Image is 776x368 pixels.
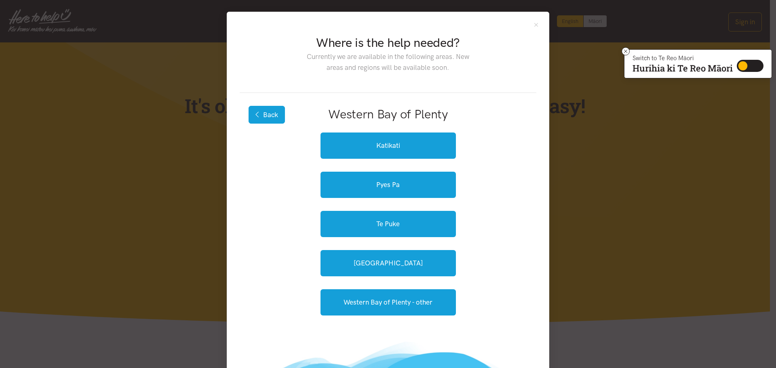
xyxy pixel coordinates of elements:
p: Switch to Te Reo Māori [633,56,733,61]
button: Close [533,21,540,28]
p: Hurihia ki Te Reo Māori [633,65,733,72]
a: Western Bay of Plenty - other [321,289,456,315]
a: [GEOGRAPHIC_DATA] [321,250,456,276]
a: Katikati [321,132,456,159]
a: Te Puke [321,211,456,237]
p: Currently we are available in the following areas. New areas and regions will be available soon. [300,51,475,73]
button: Back [249,106,285,124]
a: Pyes Pa [321,172,456,198]
h2: Western Bay of Plenty [253,106,523,123]
h2: Where is the help needed? [300,34,475,51]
